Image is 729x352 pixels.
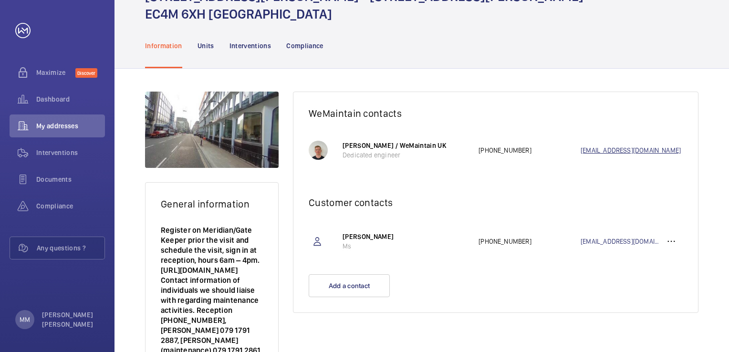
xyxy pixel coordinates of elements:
p: Dedicated engineer [343,150,469,160]
span: Compliance [36,201,105,211]
p: Units [198,41,214,51]
p: MM [20,315,30,324]
h2: Customer contacts [309,197,683,208]
span: Maximize [36,68,75,77]
span: Dashboard [36,94,105,104]
p: Compliance [286,41,323,51]
p: Ms [343,241,469,251]
h2: General information [161,198,263,210]
p: [PERSON_NAME] / WeMaintain UK [343,141,469,150]
span: My addresses [36,121,105,131]
button: Add a contact [309,274,390,297]
a: [EMAIL_ADDRESS][DOMAIN_NAME] [581,145,683,155]
h2: WeMaintain contacts [309,107,683,119]
p: [PERSON_NAME] [343,232,469,241]
p: [PHONE_NUMBER] [479,145,581,155]
span: Interventions [36,148,105,157]
span: Any questions ? [37,243,104,253]
p: Interventions [229,41,271,51]
span: Documents [36,175,105,184]
a: [EMAIL_ADDRESS][DOMAIN_NAME] [581,237,660,246]
span: Discover [75,68,97,78]
p: [PHONE_NUMBER] [479,237,581,246]
p: [PERSON_NAME] [PERSON_NAME] [42,310,99,329]
p: Information [145,41,182,51]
